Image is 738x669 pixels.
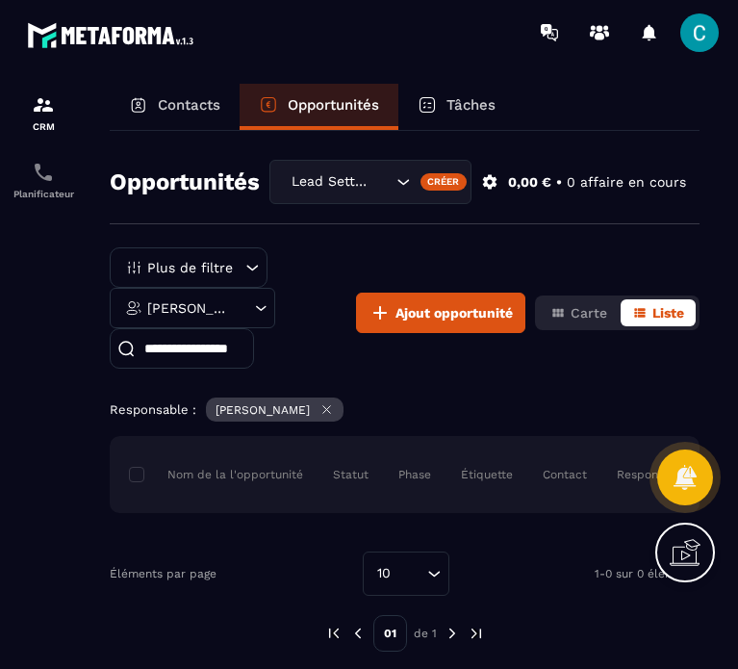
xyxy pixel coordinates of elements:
[652,305,684,321] span: Liste
[5,189,82,199] p: Planificateur
[216,403,310,417] p: [PERSON_NAME]
[461,467,513,482] p: Étiquette
[287,171,372,193] span: Lead Setting
[110,402,196,417] p: Responsable :
[446,96,496,114] p: Tâches
[110,84,240,130] a: Contacts
[595,567,700,580] p: 1-0 sur 0 éléments
[621,299,696,326] button: Liste
[27,17,200,53] img: logo
[288,96,379,114] p: Opportunités
[356,293,525,333] button: Ajout opportunité
[110,163,260,201] h2: Opportunités
[325,625,343,642] img: prev
[5,79,82,146] a: formationformationCRM
[571,305,607,321] span: Carte
[556,173,562,192] p: •
[147,261,233,274] p: Plus de filtre
[110,567,216,580] p: Éléments par page
[567,173,686,192] p: 0 affaire en cours
[508,173,551,192] p: 0,00 €
[414,626,437,641] p: de 1
[372,171,392,193] input: Search for option
[373,615,407,652] p: 01
[333,467,369,482] p: Statut
[539,299,619,326] button: Carte
[147,301,233,315] p: [PERSON_NAME]
[5,121,82,132] p: CRM
[420,173,468,191] div: Créer
[395,303,513,322] span: Ajout opportunité
[468,625,485,642] img: next
[363,552,449,596] div: Search for option
[444,625,461,642] img: next
[397,563,422,584] input: Search for option
[398,84,515,130] a: Tâches
[240,84,398,130] a: Opportunités
[370,563,397,584] span: 10
[5,146,82,214] a: schedulerschedulerPlanificateur
[543,467,587,482] p: Contact
[398,467,431,482] p: Phase
[617,467,689,482] p: Responsable
[158,96,220,114] p: Contacts
[32,93,55,116] img: formation
[269,160,471,204] div: Search for option
[32,161,55,184] img: scheduler
[349,625,367,642] img: prev
[129,467,303,482] p: Nom de la l'opportunité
